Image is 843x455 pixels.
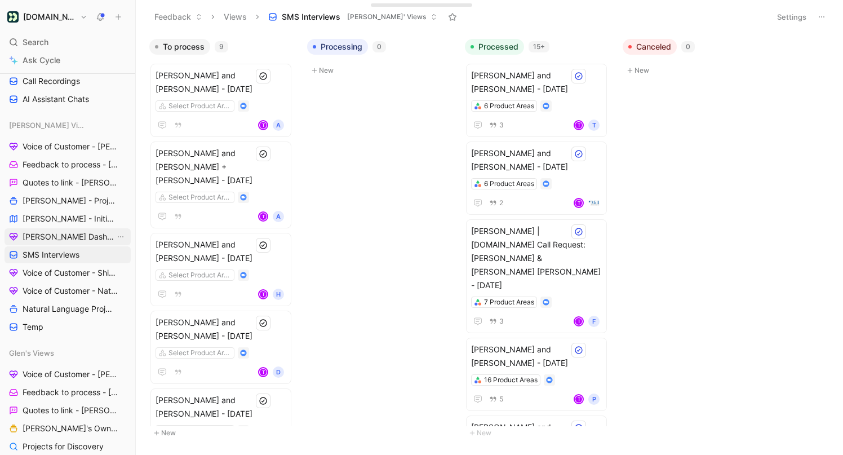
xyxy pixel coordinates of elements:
[471,343,602,370] span: [PERSON_NAME] and [PERSON_NAME] - [DATE]
[168,347,232,359] div: Select Product Areas
[5,117,131,335] div: [PERSON_NAME] ViewsVoice of Customer - [PERSON_NAME]Feedback to process - [PERSON_NAME]Quotes to ...
[273,289,284,300] div: H
[772,9,811,25] button: Settings
[471,224,602,292] span: [PERSON_NAME] | [DOMAIN_NAME] Call Request: [PERSON_NAME] & [PERSON_NAME] [PERSON_NAME] - [DATE]
[23,249,79,260] span: SMS Interviews
[156,394,286,421] span: [PERSON_NAME] and [PERSON_NAME] - [DATE]
[23,177,117,188] span: Quotes to link - [PERSON_NAME]
[168,100,232,112] div: Select Product Areas
[23,423,118,434] span: [PERSON_NAME]'s Owned Projects
[150,64,291,137] a: [PERSON_NAME] and [PERSON_NAME] - [DATE]Select Product AreasTA
[5,192,131,209] a: [PERSON_NAME] - Projects
[115,231,126,242] button: View actions
[273,211,284,222] div: A
[347,11,426,23] span: [PERSON_NAME]' Views
[623,64,771,77] button: New
[273,120,284,131] div: A
[321,41,362,52] span: Processing
[23,12,76,22] h1: [DOMAIN_NAME]
[487,315,506,328] button: 3
[23,213,116,224] span: [PERSON_NAME] - Initiatives
[465,426,614,440] button: New
[5,138,131,155] a: Voice of Customer - [PERSON_NAME]
[215,41,228,52] div: 9
[623,39,677,55] button: Canceled
[588,197,600,209] img: logo
[149,426,298,440] button: New
[636,41,671,52] span: Canceled
[263,8,442,25] button: SMS Interviews[PERSON_NAME]' Views
[307,39,368,55] button: Processing
[5,210,131,227] a: [PERSON_NAME] - Initiatives
[499,318,504,325] span: 3
[5,344,131,361] div: Glen's Views
[529,41,549,52] div: 15+
[681,41,695,52] div: 0
[575,121,583,129] div: T
[259,368,267,376] div: T
[588,120,600,131] div: T
[23,195,116,206] span: [PERSON_NAME] - Projects
[23,267,116,279] span: Voice of Customer - Shipped
[23,321,43,333] span: Temp
[259,121,267,129] div: T
[150,233,291,306] a: [PERSON_NAME] and [PERSON_NAME] - [DATE]Select Product AreasTH
[5,228,131,245] a: [PERSON_NAME] DashboardView actions
[149,8,207,25] button: Feedback
[273,366,284,378] div: D
[23,369,118,380] span: Voice of Customer - [PERSON_NAME]
[484,297,534,308] div: 7 Product Areas
[5,91,131,108] a: AI Assistant Chats
[23,159,119,170] span: Feedback to process - [PERSON_NAME]
[460,34,618,445] div: Processed15+New
[5,319,131,335] a: Temp
[499,122,504,129] span: 3
[307,64,456,77] button: New
[484,374,538,386] div: 16 Product Areas
[471,69,602,96] span: [PERSON_NAME] and [PERSON_NAME] - [DATE]
[499,200,503,206] span: 2
[466,338,607,411] a: [PERSON_NAME] and [PERSON_NAME] - [DATE]16 Product Areas5TP
[23,441,104,452] span: Projects for Discovery
[156,69,286,96] span: [PERSON_NAME] and [PERSON_NAME] - [DATE]
[23,231,115,242] span: [PERSON_NAME] Dashboard
[5,73,131,90] a: Call Recordings
[23,285,118,297] span: Voice of Customer - Natural Language
[5,438,131,455] a: Projects for Discovery
[145,34,303,445] div: To process9New
[471,147,602,174] span: [PERSON_NAME] and [PERSON_NAME] - [DATE]
[23,36,48,49] span: Search
[466,64,607,137] a: [PERSON_NAME] and [PERSON_NAME] - [DATE]6 Product Areas3TT
[5,117,131,134] div: [PERSON_NAME] Views
[156,147,286,187] span: [PERSON_NAME] and [PERSON_NAME] + [PERSON_NAME] - [DATE]
[466,142,607,215] a: [PERSON_NAME] and [PERSON_NAME] - [DATE]6 Product Areas2Tlogo
[588,394,600,405] div: P
[466,219,607,333] a: [PERSON_NAME] | [DOMAIN_NAME] Call Request: [PERSON_NAME] & [PERSON_NAME] [PERSON_NAME] - [DATE]7...
[484,100,534,112] div: 6 Product Areas
[5,264,131,281] a: Voice of Customer - Shipped
[282,11,340,23] span: SMS Interviews
[478,41,518,52] span: Processed
[5,366,131,383] a: Voice of Customer - [PERSON_NAME]
[163,41,205,52] span: To process
[5,9,90,25] button: Customer.io[DOMAIN_NAME]
[5,301,131,317] a: Natural Language Projects
[150,142,291,228] a: [PERSON_NAME] and [PERSON_NAME] + [PERSON_NAME] - [DATE]Select Product AreasTA
[23,387,119,398] span: Feedback to process - [PERSON_NAME]
[5,34,131,51] div: Search
[156,316,286,343] span: [PERSON_NAME] and [PERSON_NAME] - [DATE]
[5,282,131,299] a: Voice of Customer - Natural Language
[372,41,386,52] div: 0
[168,270,232,281] div: Select Product Areas
[149,39,210,55] button: To process
[150,311,291,384] a: [PERSON_NAME] and [PERSON_NAME] - [DATE]Select Product AreasTD
[5,246,131,263] a: SMS Interviews
[588,316,600,327] div: F
[219,8,252,25] button: Views
[7,11,19,23] img: Customer.io
[9,347,54,359] span: Glen's Views
[23,94,89,105] span: AI Assistant Chats
[499,396,503,403] span: 5
[575,317,583,325] div: T
[5,384,131,401] a: Feedback to process - [PERSON_NAME]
